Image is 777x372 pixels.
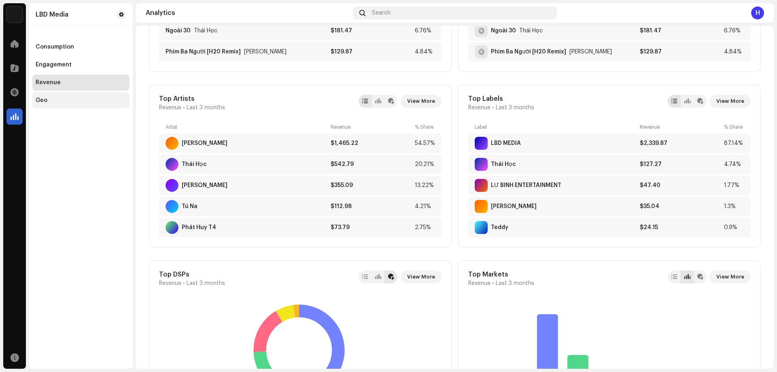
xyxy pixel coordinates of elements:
[724,203,744,210] div: 1.3%
[331,182,412,189] div: $355.09
[331,49,412,55] div: $129.87
[166,124,327,130] div: Artist
[36,62,72,68] div: Engagement
[36,79,61,86] div: Revenue
[415,182,435,189] div: 13.22%
[724,161,744,168] div: 4.74%
[159,104,181,111] span: Revenue
[331,28,412,34] div: $181.47
[6,6,23,23] img: de0d2825-999c-4937-b35a-9adca56ee094
[751,6,764,19] div: H
[182,182,227,189] div: Thành Đạt
[146,10,350,16] div: Analytics
[36,11,68,18] div: LBD Media
[468,270,534,278] div: Top Markets
[491,161,516,168] div: Thái Học
[492,280,494,287] span: •
[496,104,534,111] span: Last 3 months
[724,124,744,130] div: % Share
[187,104,225,111] span: Last 3 months
[244,49,287,55] div: Phim Ba Người [H20 Remix]
[716,93,744,109] span: View More
[415,49,435,55] div: 4.84%
[724,224,744,231] div: 0.9%
[640,140,721,147] div: $2,339.87
[415,203,435,210] div: 4.21%
[640,124,721,130] div: Revenue
[331,124,412,130] div: Revenue
[475,124,637,130] div: Label
[491,224,508,231] div: Teddy
[32,74,129,91] re-m-nav-item: Revenue
[492,104,494,111] span: •
[407,93,435,109] span: View More
[407,269,435,285] span: View More
[519,28,543,34] div: Ngoài 30
[491,140,521,147] div: LBD MEDIA
[724,49,744,55] div: 4.84%
[331,140,412,147] div: $1,465.22
[187,280,225,287] span: Last 3 months
[401,270,442,283] button: View More
[415,124,435,130] div: % Share
[468,280,490,287] span: Revenue
[640,182,721,189] div: $47.40
[640,49,721,55] div: $129.87
[415,28,435,34] div: 6.76%
[159,280,181,287] span: Revenue
[724,28,744,34] div: 6.76%
[491,182,561,189] div: LỮ BÌNH ENTERTAINMENT
[640,28,721,34] div: $181.47
[415,161,435,168] div: 20.21%
[724,182,744,189] div: 1.77%
[159,270,225,278] div: Top DSPs
[491,49,566,55] div: Phim Ba Người [H20 Remix]
[415,140,435,147] div: 54.57%
[496,280,534,287] span: Last 3 months
[491,28,516,34] div: Ngoài 30
[36,44,74,50] div: Consumption
[331,203,412,210] div: $112.98
[468,104,490,111] span: Revenue
[32,57,129,73] re-m-nav-item: Engagement
[32,92,129,108] re-m-nav-item: Geo
[468,95,534,103] div: Top Labels
[491,203,537,210] div: Nguyễn Vĩ
[166,49,241,55] div: Phim Ba Người [H20 Remix]
[724,140,744,147] div: 87.14%
[182,203,197,210] div: Tú Na
[182,161,207,168] div: Thái Học
[183,104,185,111] span: •
[569,49,612,55] div: Phim Ba Người [H20 Remix]
[710,270,751,283] button: View More
[36,97,47,104] div: Geo
[640,161,721,168] div: $127.27
[194,28,217,34] div: Ngoài 30
[182,224,216,231] div: Phát Huy T4
[640,203,721,210] div: $35.04
[166,28,191,34] div: Ngoài 30
[331,224,412,231] div: $73.79
[716,269,744,285] span: View More
[710,95,751,108] button: View More
[183,280,185,287] span: •
[159,95,225,103] div: Top Artists
[372,10,391,16] span: Search
[640,224,721,231] div: $24.15
[32,39,129,55] re-m-nav-item: Consumption
[415,224,435,231] div: 2.75%
[331,161,412,168] div: $542.79
[182,140,227,147] div: Nguyễn Vĩ
[401,95,442,108] button: View More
